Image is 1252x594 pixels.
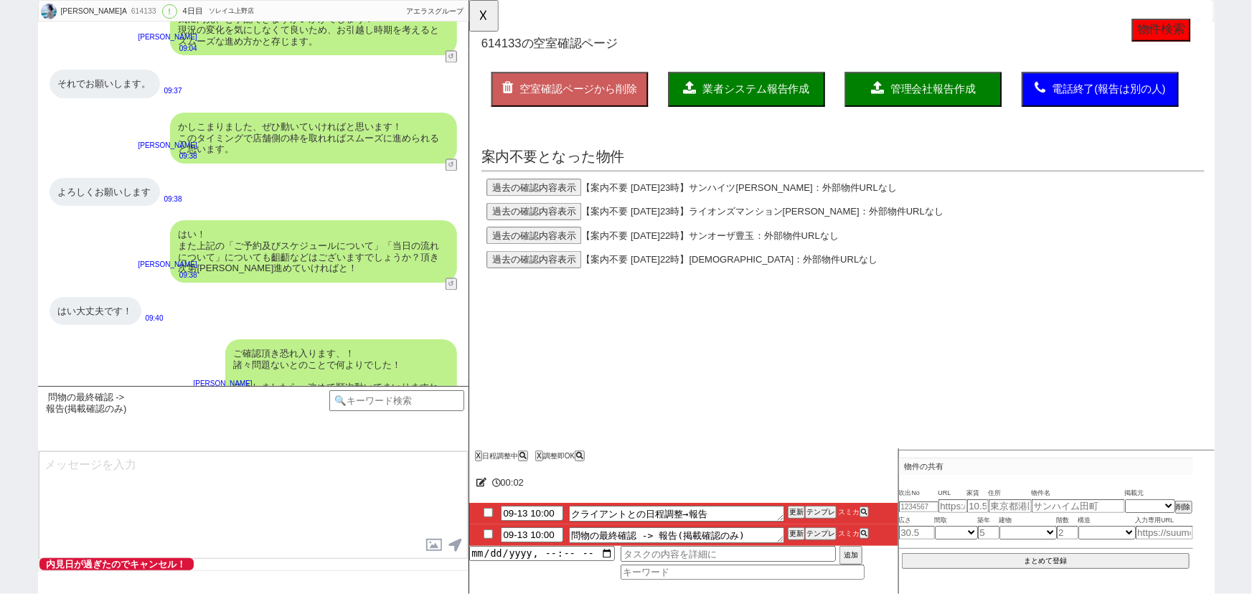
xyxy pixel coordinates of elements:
button: 更新 [788,506,805,519]
input: 5 [978,526,999,539]
input: https://suumo.jp/chintai/jnc_000022489271 [1136,526,1193,539]
p: 09:40 [146,313,164,324]
img: 0hQM8T99LXDmIVLRytO5JwHWV9DQg2XFdwME1EDCV6U1AsHR0ybEtHDCMvAgV8T0A0bUIVBiV4UloZPnkEC3vyVhIdUFUsGU0... [41,4,57,19]
div: よろしくお願いします [50,178,160,207]
input: 10.5 [967,499,989,513]
span: 吹出No [899,488,938,499]
p: 案内不要となった物件 [13,158,791,179]
input: 2 [1057,526,1078,539]
button: 追加 [839,546,862,565]
button: 更新 [788,527,805,540]
button: テンプレ [805,506,837,519]
div: ソレイユ上野店 [209,6,254,17]
p: [PERSON_NAME] [138,140,197,151]
button: まとめて登録 [902,553,1190,569]
button: 空室確認ページから削除 [24,77,192,115]
span: サンオーザ豊玉 [237,247,307,259]
p: 09:37 [164,85,182,97]
span: 【案内不要 [DATE]23時】 [121,222,237,233]
button: 過去の確認内容表示 [19,192,121,211]
div: ! [162,4,177,19]
button: テンプレ [805,527,837,540]
span: 物件名 [1032,488,1125,499]
span: [DEMOGRAPHIC_DATA] [237,273,349,285]
button: 業者システム報告作成 [214,77,382,115]
span: 【案内不要 [DATE]23時】 [121,196,237,207]
span: 間取 [935,515,978,527]
input: 東京都港区海岸３ [989,499,1032,513]
input: 1234567 [899,501,938,512]
span: ：外部物件URLなし [370,196,460,207]
input: サンハイム田町 [1032,499,1125,513]
span: 内見日が過ぎたのでキャンセル！ [39,558,194,570]
span: 00:02 [501,477,524,488]
div: 4日目 [183,6,203,17]
span: 電話終了(報告は別の人) [626,90,749,102]
span: 入力専用URL [1136,515,1193,527]
span: 【案内不要 [DATE]22時】 [121,273,237,285]
span: ：外部物件URLなし [307,247,397,259]
button: 削除 [1175,501,1192,514]
div: 614133 [127,6,159,17]
p: 09:38 [138,151,197,162]
span: ライオンズマンション[PERSON_NAME] [237,222,420,233]
button: ↺ [446,278,457,290]
button: 過去の確認内容表示 [19,244,121,263]
div: ご確認頂き恐れ入ります、！ 諸々問題ないとのことで何よりでした！ そうしましたら、改めて順次動いてまいりますね。 [225,339,457,401]
div: 調整即OK [535,452,588,460]
button: 過去の確認内容表示 [19,270,121,288]
p: [PERSON_NAME] [138,259,197,270]
span: 広さ [899,515,935,527]
h1: の空室確認ページ [13,40,791,55]
input: https://suumo.jp/chintai/jnc_000022489271 [938,499,967,513]
p: [PERSON_NAME] [138,32,197,43]
span: アエラスグループ [407,7,464,15]
span: 管理会社報告作成 [453,90,545,102]
span: 問物の最終確認 -> 報告(掲載確認のみ) [45,392,128,414]
span: スミカ [837,529,860,537]
span: 家賃 [967,488,989,499]
span: ：外部物件URLなし [349,273,439,285]
button: X [475,451,483,461]
span: 築年 [978,515,999,527]
input: キーワード [621,565,865,580]
input: 30.5 [899,526,935,539]
p: 09:04 [138,43,197,55]
p: [PERSON_NAME] [194,378,253,390]
span: 構造 [1078,515,1136,527]
span: 業者システム報告作成 [251,90,366,102]
div: それでお願いします。 [50,70,160,98]
p: 09:38 [164,194,182,205]
button: ↺ [446,159,457,171]
div: かしこまりました、ぜひ動いていければと思います！ このタイミングで店舗側の枠を取れればスムーズに進められると思います。 [170,113,457,164]
span: 階数 [1057,515,1078,527]
span: サンハイツ[PERSON_NAME] [237,196,370,207]
span: 【案内不要 [DATE]22時】 [121,247,237,259]
p: 09:38 [138,270,197,281]
input: 🔍キーワード検索 [329,390,465,411]
button: X [535,451,543,461]
p: 物件の共有 [899,458,1193,475]
span: 掲載元 [1125,488,1144,499]
span: ：外部物件URLなし [420,222,510,233]
button: 過去の確認内容表示 [19,218,121,237]
button: 電話終了(報告は別の人) [594,77,763,115]
button: ↺ [446,50,457,62]
div: はい大丈夫です！ [50,297,141,326]
span: 住所 [989,488,1032,499]
span: スミカ [837,508,860,516]
span: URL [938,488,967,499]
button: 物件検索 [712,20,776,44]
span: 建物 [999,515,1057,527]
span: 空室確認ページから削除 [55,90,181,102]
span: 614133 [13,39,56,54]
div: はい！ また上記の「ご予約及びスケジュールについて」「当日の流れについて」についても齟齬などはございますでしょうか？頂き次第[PERSON_NAME]進めていければと！ [170,220,457,282]
div: [PERSON_NAME]A [59,6,127,17]
button: 管理会社報告作成 [404,77,573,115]
input: タスクの内容を詳細に [621,546,836,562]
div: 日程調整中 [475,452,532,460]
